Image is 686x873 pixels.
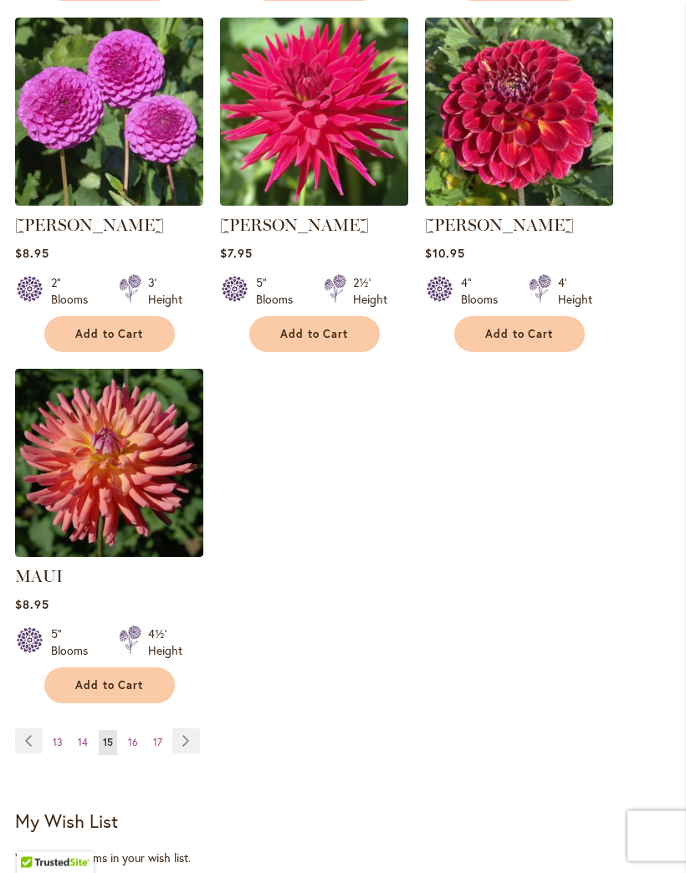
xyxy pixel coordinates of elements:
div: You have no items in your wish list. [15,850,671,867]
span: 15 [103,737,113,749]
span: 16 [128,737,138,749]
a: [PERSON_NAME] [220,216,369,236]
a: MAUI [15,567,63,587]
a: MARY MUNNS [15,194,203,210]
span: Add to Cart [280,328,349,342]
img: Matty Boo [425,18,613,207]
a: [PERSON_NAME] [425,216,574,236]
div: 4' Height [558,275,592,309]
span: 14 [78,737,88,749]
div: 4½' Height [148,626,182,660]
span: Add to Cart [75,679,144,693]
a: 14 [74,731,92,756]
span: $7.95 [220,246,253,262]
button: Add to Cart [249,317,380,353]
span: $8.95 [15,246,49,262]
button: Add to Cart [454,317,585,353]
span: 17 [153,737,162,749]
div: 2" Blooms [51,275,99,309]
strong: My Wish List [15,809,118,834]
img: MATILDA HUSTON [220,18,408,207]
span: Add to Cart [75,328,144,342]
div: 3' Height [148,275,182,309]
button: Add to Cart [44,317,175,353]
iframe: Launch Accessibility Center [13,814,59,860]
a: Matty Boo [425,194,613,210]
div: 5" Blooms [256,275,304,309]
a: 17 [149,731,166,756]
span: Add to Cart [485,328,554,342]
div: 2½' Height [353,275,387,309]
a: MAUI [15,545,203,561]
img: MARY MUNNS [15,18,203,207]
div: 4" Blooms [461,275,509,309]
img: MAUI [15,370,203,558]
div: 5" Blooms [51,626,99,660]
a: [PERSON_NAME] [15,216,164,236]
a: MATILDA HUSTON [220,194,408,210]
a: 13 [49,731,67,756]
button: Add to Cart [44,668,175,704]
a: 16 [124,731,142,756]
span: 13 [53,737,63,749]
span: $10.95 [425,246,465,262]
span: $8.95 [15,597,49,613]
